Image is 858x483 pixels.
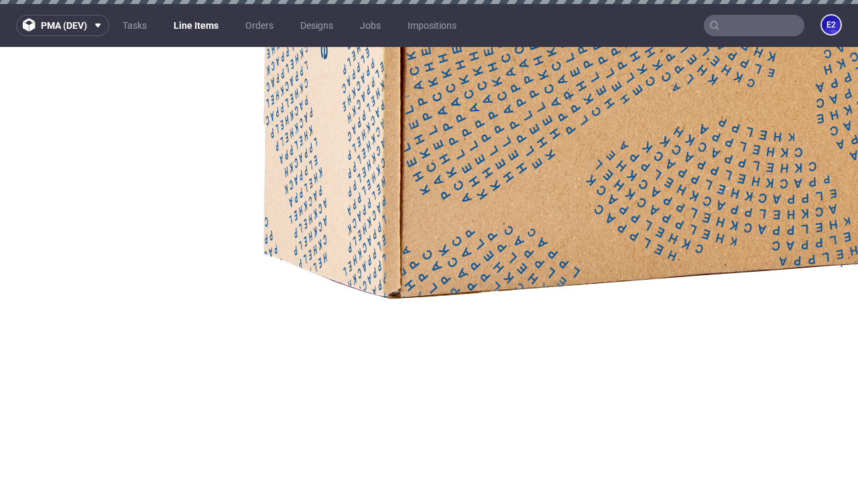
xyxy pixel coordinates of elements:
[115,15,155,36] a: Tasks
[166,15,227,36] a: Line Items
[41,21,87,30] span: pma (dev)
[352,15,389,36] a: Jobs
[822,15,841,34] figcaption: e2
[16,15,109,36] button: pma (dev)
[400,15,465,36] a: Impositions
[237,15,282,36] a: Orders
[292,15,341,36] a: Designs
